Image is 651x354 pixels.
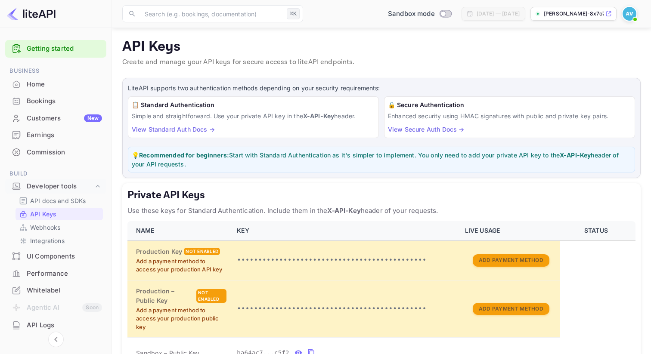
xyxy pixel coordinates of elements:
h6: Production Key [136,247,182,256]
div: Switch to Production mode [384,9,455,19]
input: Search (e.g. bookings, documentation) [139,5,283,22]
div: API docs and SDKs [15,194,103,207]
p: API docs and SDKs [30,196,86,205]
strong: Recommended for beginners: [139,151,229,159]
a: Earnings [5,127,106,143]
a: Webhooks [19,223,99,232]
p: Use these keys for Standard Authentication. Include them in the header of your requests. [127,206,635,216]
a: Bookings [5,93,106,109]
h6: 🔒 Secure Authentication [388,100,631,110]
th: KEY [232,221,460,240]
a: API Logs [5,317,106,333]
img: Arturo Velazquez [623,7,636,21]
th: LIVE USAGE [460,221,560,240]
a: Add Payment Method [473,256,549,263]
div: UI Components [27,252,102,262]
p: LiteAPI supports two authentication methods depending on your security requirements: [128,83,635,93]
div: Not enabled [184,248,220,255]
h6: 📋 Standard Authentication [132,100,375,110]
h5: Private API Keys [127,188,635,202]
span: Business [5,66,106,76]
p: [PERSON_NAME]-8x7o7... [544,10,604,18]
div: New [84,114,102,122]
div: Customers [27,114,102,123]
th: NAME [127,221,232,240]
a: Commission [5,144,106,160]
a: Performance [5,265,106,281]
a: Add Payment Method [473,305,549,312]
span: Sandbox mode [388,9,435,19]
a: Whitelabel [5,282,106,298]
strong: X-API-Key [303,112,334,120]
span: Build [5,169,106,179]
div: Whitelabel [27,286,102,296]
p: Add a payment method to access your production public key [136,306,226,332]
div: Commission [27,148,102,157]
a: View Secure Auth Docs → [388,126,464,133]
div: Home [27,80,102,89]
div: Not enabled [196,289,226,303]
button: Add Payment Method [473,254,549,267]
div: [DATE] — [DATE] [477,10,520,18]
div: Integrations [15,234,103,247]
div: Getting started [5,40,106,58]
div: Home [5,76,106,93]
div: Performance [27,269,102,279]
p: Add a payment method to access your production API key [136,257,226,274]
div: Webhooks [15,221,103,234]
div: Developer tools [27,182,93,191]
div: API Keys [15,208,103,220]
a: Home [5,76,106,92]
a: API Keys [19,209,99,219]
p: 💡 Start with Standard Authentication as it's simpler to implement. You only need to add your priv... [132,151,631,169]
th: STATUS [560,221,635,240]
strong: X-API-Key [327,206,360,215]
div: UI Components [5,248,106,265]
p: Integrations [30,236,65,245]
div: Whitelabel [5,282,106,299]
div: API Logs [5,317,106,334]
p: API Keys [30,209,56,219]
div: Earnings [5,127,106,144]
p: ••••••••••••••••••••••••••••••••••••••••••••• [237,304,455,314]
div: Commission [5,144,106,161]
button: Add Payment Method [473,303,549,315]
p: API Keys [122,38,641,55]
img: LiteAPI logo [7,7,56,21]
div: CustomersNew [5,110,106,127]
a: API docs and SDKs [19,196,99,205]
a: UI Components [5,248,106,264]
p: Simple and straightforward. Use your private API key in the header. [132,111,375,120]
div: API Logs [27,320,102,330]
button: Collapse navigation [48,332,64,347]
p: Enhanced security using HMAC signatures with public and private key pairs. [388,111,631,120]
h6: Production – Public Key [136,286,195,305]
div: Developer tools [5,179,106,194]
div: ⌘K [287,8,300,19]
div: Bookings [5,93,106,110]
a: Integrations [19,236,99,245]
div: Earnings [27,130,102,140]
a: View Standard Auth Docs → [132,126,215,133]
a: Getting started [27,44,102,54]
span: Security [5,342,106,352]
p: Webhooks [30,223,60,232]
a: CustomersNew [5,110,106,126]
p: ••••••••••••••••••••••••••••••••••••••••••••• [237,255,455,265]
p: Create and manage your API keys for secure access to liteAPI endpoints. [122,57,641,68]
strong: X-API-Key [560,151,591,159]
div: Bookings [27,96,102,106]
